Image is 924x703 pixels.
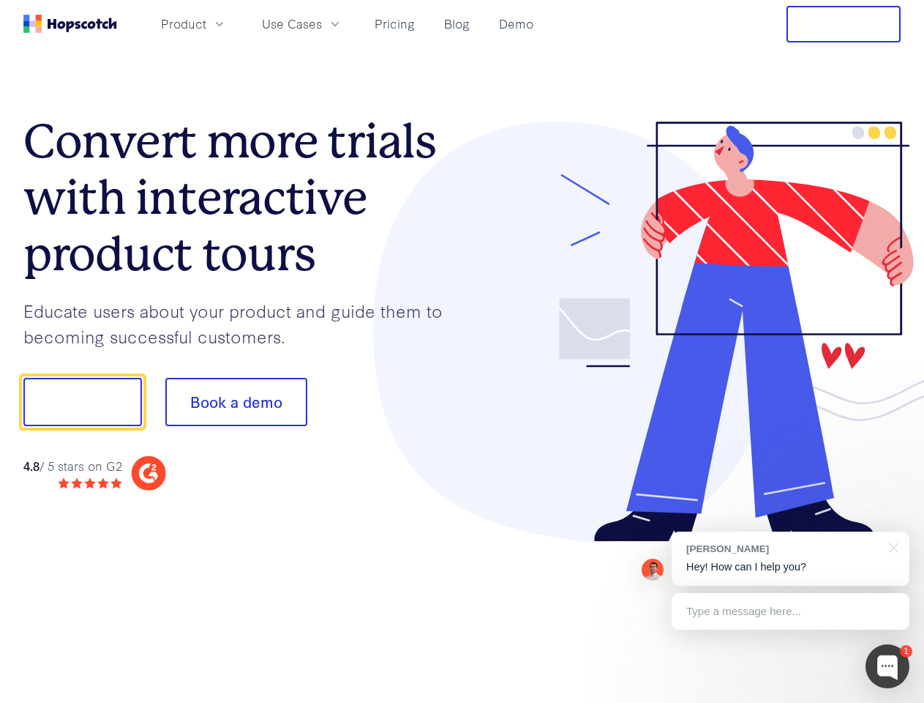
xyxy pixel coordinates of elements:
a: Pricing [369,12,421,36]
button: Show me! [23,378,142,426]
button: Product [152,12,236,36]
p: Educate users about your product and guide them to becoming successful customers. [23,298,462,349]
a: Demo [493,12,539,36]
strong: 4.8 [23,457,40,474]
button: Free Trial [786,6,901,42]
button: Use Cases [253,12,351,36]
h1: Convert more trials with interactive product tours [23,114,462,282]
span: Product [161,15,206,33]
img: Mark Spera [642,559,664,581]
p: Hey! How can I help you? [686,559,895,575]
div: 1 [900,645,912,658]
div: / 5 stars on G2 [23,457,122,475]
button: Book a demo [165,378,307,426]
a: Blog [438,12,476,36]
div: [PERSON_NAME] [686,542,880,556]
span: Use Cases [262,15,322,33]
div: Type a message here... [672,593,909,630]
a: Home [23,15,117,33]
